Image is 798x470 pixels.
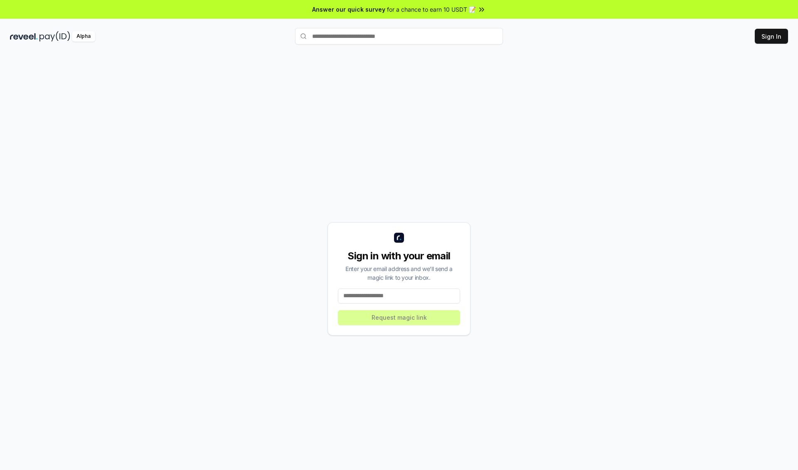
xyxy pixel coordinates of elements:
div: Enter your email address and we’ll send a magic link to your inbox. [338,264,460,282]
img: reveel_dark [10,31,38,42]
div: Alpha [72,31,95,42]
button: Sign In [755,29,788,44]
span: Answer our quick survey [312,5,385,14]
img: pay_id [39,31,70,42]
img: logo_small [394,233,404,243]
span: for a chance to earn 10 USDT 📝 [387,5,476,14]
div: Sign in with your email [338,249,460,263]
